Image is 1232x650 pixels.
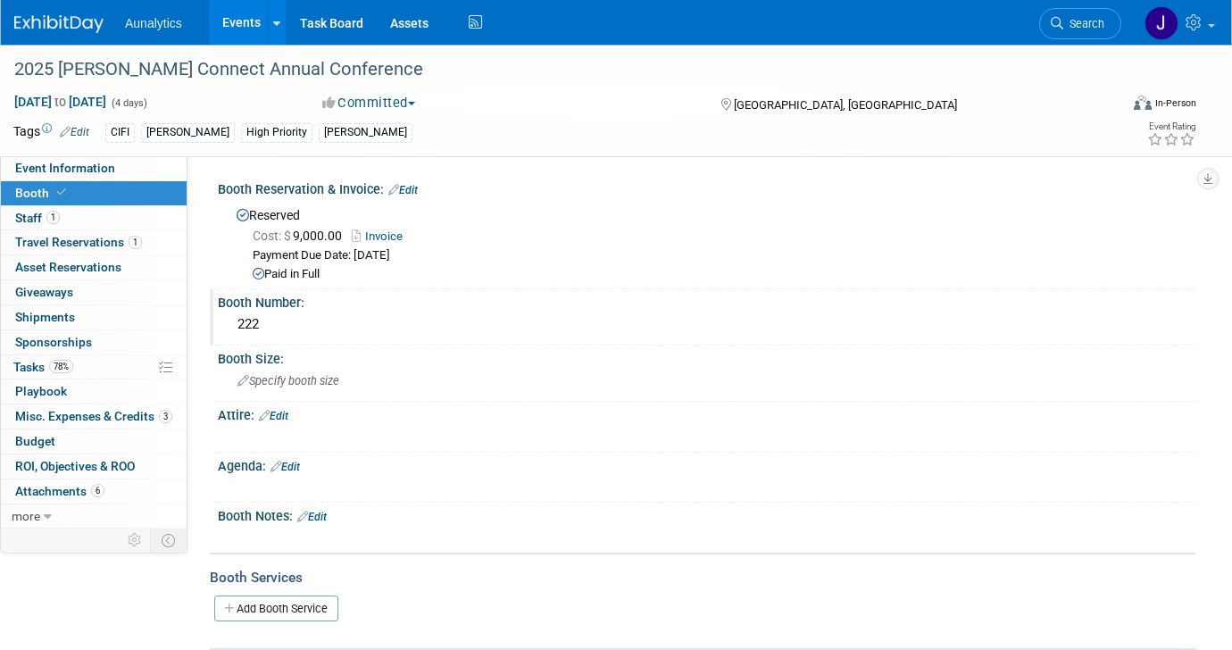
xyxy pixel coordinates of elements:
span: Misc. Expenses & Credits [15,409,172,423]
a: Giveaways [1,280,187,304]
a: Edit [297,511,327,523]
span: Search [1063,17,1104,30]
div: In-Person [1154,96,1196,110]
span: 78% [49,360,73,373]
a: Staff1 [1,206,187,230]
div: CIFI [105,123,135,142]
button: Committed [316,94,422,112]
a: Search [1039,8,1121,39]
a: Asset Reservations [1,255,187,279]
span: Shipments [15,310,75,324]
td: Toggle Event Tabs [151,529,187,552]
a: Tasks78% [1,355,187,379]
a: Edit [388,184,418,196]
div: Payment Due Date: [DATE] [253,247,1183,264]
div: [PERSON_NAME] [319,123,412,142]
td: Tags [13,122,89,143]
span: Staff [15,211,60,225]
a: Add Booth Service [214,596,338,621]
span: Budget [15,434,55,448]
span: Event Information [15,161,115,175]
div: Agenda: [218,453,1196,476]
i: Booth reservation complete [57,187,66,197]
div: Booth Services [210,568,1196,587]
div: Event Format [1021,93,1196,120]
span: Booth [15,186,70,200]
img: ExhibitDay [14,15,104,33]
div: 222 [231,311,1183,338]
span: [DATE] [DATE] [13,94,107,110]
span: to [52,95,69,109]
div: Paid in Full [253,266,1183,283]
span: Specify booth size [237,374,339,387]
div: Attire: [218,402,1196,425]
span: Travel Reservations [15,235,142,249]
td: Personalize Event Tab Strip [120,529,151,552]
a: Edit [60,126,89,138]
span: Tasks [13,360,73,374]
a: Playbook [1,379,187,404]
span: Attachments [15,484,104,498]
div: Booth Reservation & Invoice: [218,176,1196,199]
a: Travel Reservations1 [1,230,187,254]
a: Event Information [1,156,187,180]
span: 1 [129,236,142,249]
div: [PERSON_NAME] [141,123,235,142]
span: more [12,509,40,523]
a: Booth [1,181,187,205]
a: more [1,504,187,529]
a: Attachments6 [1,479,187,504]
a: Budget [1,429,187,454]
div: Booth Notes: [218,503,1196,526]
div: High Priority [241,123,312,142]
img: Julie Grisanti-Cieslak [1145,6,1178,40]
span: Sponsorships [15,335,92,349]
div: Event Rating [1147,122,1195,131]
a: Edit [259,410,288,422]
span: ROI, Objectives & ROO [15,459,135,473]
a: Shipments [1,305,187,329]
div: Booth Size: [218,346,1196,368]
span: (4 days) [110,97,147,109]
span: 6 [91,484,104,497]
span: Aunalytics [125,16,182,30]
div: Reserved [231,202,1183,283]
a: Misc. Expenses & Credits3 [1,404,187,429]
div: 2025 [PERSON_NAME] Connect Annual Conference [8,54,1095,86]
span: 3 [159,410,172,423]
span: Cost: $ [253,229,293,243]
a: ROI, Objectives & ROO [1,454,187,479]
span: Giveaways [15,285,73,299]
span: Playbook [15,384,67,398]
img: Format-Inperson.png [1134,96,1152,110]
span: 9,000.00 [253,229,349,243]
span: Asset Reservations [15,260,121,274]
span: 1 [46,211,60,224]
a: Edit [271,461,300,473]
span: [GEOGRAPHIC_DATA], [GEOGRAPHIC_DATA] [734,98,957,112]
div: Booth Number: [218,289,1196,312]
a: Invoice [352,229,412,243]
a: Sponsorships [1,330,187,354]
